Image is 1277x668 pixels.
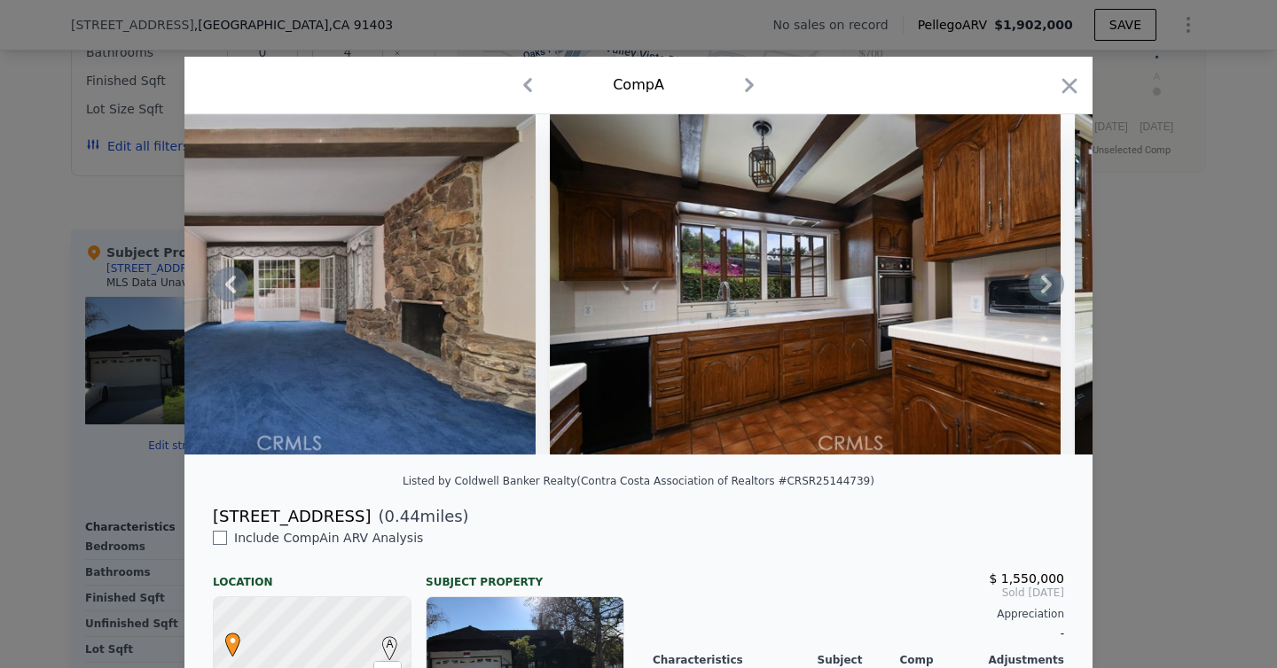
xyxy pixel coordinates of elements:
div: Characteristics [653,653,818,667]
div: Comp A [613,74,664,96]
div: Location [213,561,411,589]
div: Subject [818,653,900,667]
div: Appreciation [653,607,1064,621]
span: $ 1,550,000 [989,571,1064,586]
div: Listed by Coldwell Banker Realty (Contra Costa Association of Realtors #CRSR25144739) [403,475,874,487]
div: - [653,621,1064,646]
span: Sold [DATE] [653,586,1064,600]
img: Property Img [550,114,1061,454]
span: A [378,636,402,652]
div: Adjustments [982,653,1064,667]
span: ( miles) [371,504,468,529]
div: Subject Property [426,561,624,589]
div: • [221,633,231,643]
span: Include Comp A in ARV Analysis [227,531,430,545]
div: Comp [899,653,982,667]
div: [STREET_ADDRESS] [213,504,371,529]
img: Property Img [26,114,537,454]
span: 0.44 [385,507,420,525]
div: A [378,636,388,647]
span: • [221,627,245,654]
